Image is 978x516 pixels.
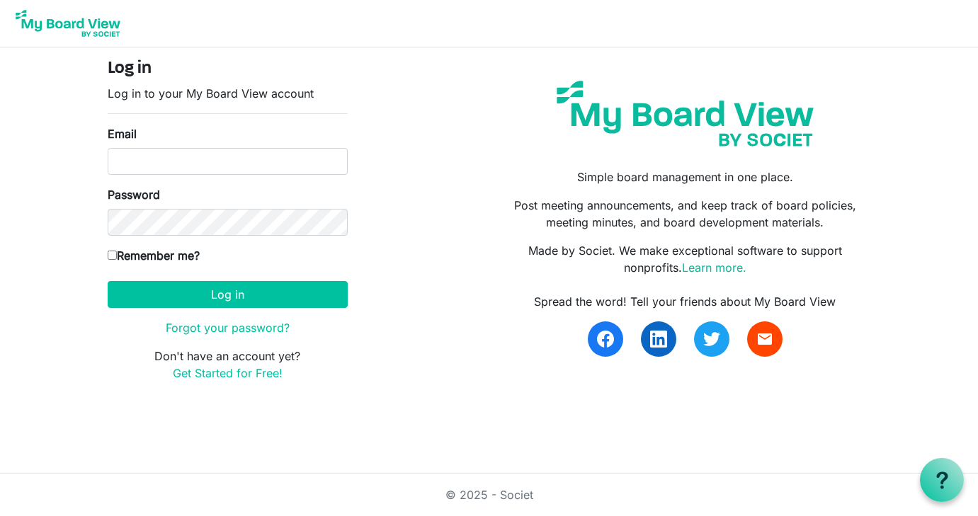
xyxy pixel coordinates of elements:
p: Simple board management in one place. [499,168,870,185]
span: email [756,331,773,348]
a: © 2025 - Societ [445,488,533,502]
div: Spread the word! Tell your friends about My Board View [499,293,870,310]
img: My Board View Logo [11,6,125,41]
h4: Log in [108,59,348,79]
button: Log in [108,281,348,308]
input: Remember me? [108,251,117,260]
a: Forgot your password? [166,321,290,335]
label: Password [108,186,160,203]
p: Log in to your My Board View account [108,85,348,102]
img: facebook.svg [597,331,614,348]
img: my-board-view-societ.svg [546,70,824,157]
p: Don't have an account yet? [108,348,348,382]
p: Post meeting announcements, and keep track of board policies, meeting minutes, and board developm... [499,197,870,231]
a: email [747,321,783,357]
img: twitter.svg [703,331,720,348]
label: Email [108,125,137,142]
img: linkedin.svg [650,331,667,348]
a: Learn more. [682,260,746,275]
a: Get Started for Free! [173,366,283,380]
p: Made by Societ. We make exceptional software to support nonprofits. [499,242,870,276]
label: Remember me? [108,247,200,264]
